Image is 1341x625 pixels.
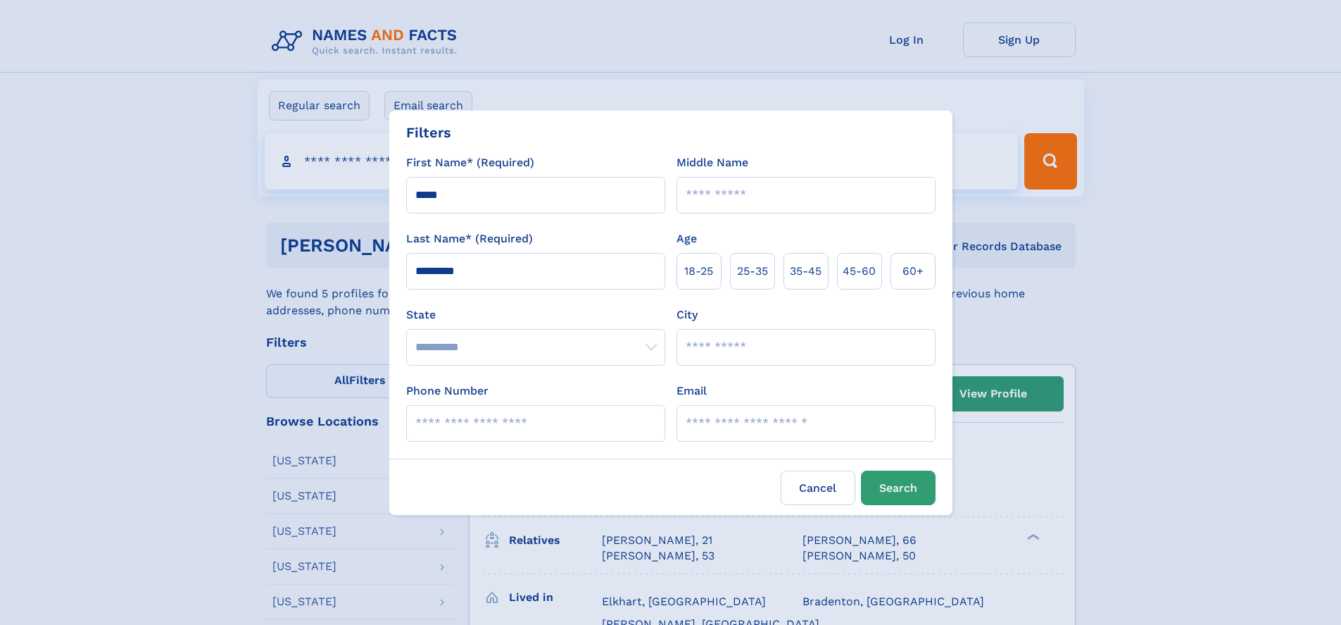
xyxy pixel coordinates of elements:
label: Age [676,230,697,247]
label: Phone Number [406,383,489,400]
span: 18‑25 [684,263,713,280]
div: Filters [406,122,451,143]
span: 35‑45 [790,263,821,280]
label: Last Name* (Required) [406,230,533,247]
span: 60+ [902,263,924,280]
label: Email [676,383,707,400]
label: City [676,307,698,323]
label: Middle Name [676,154,748,171]
label: Cancel [781,471,855,505]
label: First Name* (Required) [406,154,534,171]
span: 45‑60 [843,263,876,280]
span: 25‑35 [737,263,768,280]
button: Search [861,471,936,505]
label: State [406,307,665,323]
